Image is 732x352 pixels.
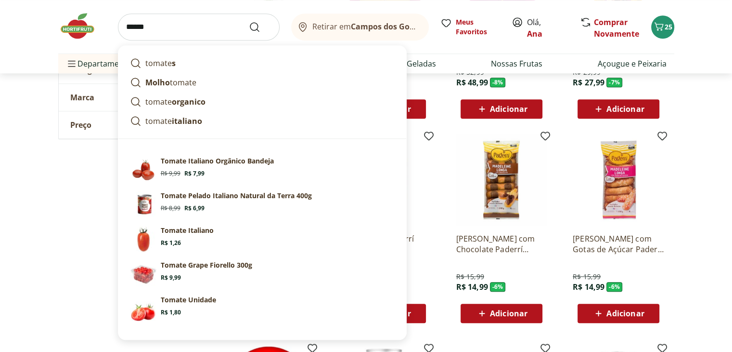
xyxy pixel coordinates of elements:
p: Tomate Grape Fiorello 300g [161,260,252,270]
p: tomate [145,57,176,69]
span: R$ 48,99 [456,77,488,88]
button: Adicionar [578,99,659,119]
span: - 8 % [490,78,506,87]
a: Tomate ItalianoTomate ItalianoR$ 1,26 [126,222,398,257]
p: Tomate Italiano [161,226,214,235]
a: Molhotomate [126,73,398,92]
span: R$ 9,99 [161,274,181,282]
button: Preço [59,112,203,139]
p: tomate [145,77,196,88]
span: R$ 9,99 [161,170,180,177]
a: Meus Favoritos [440,17,500,37]
span: R$ 8,99 [161,204,180,212]
span: - 7 % [606,78,622,87]
img: Principal [130,156,157,183]
strong: s [172,58,176,68]
p: tomate [145,96,205,108]
span: - 6 % [606,282,622,292]
span: Olá, [527,16,570,40]
span: R$ 1,26 [161,239,181,247]
button: Menu [66,52,77,75]
a: Comprar Novamente [594,17,639,39]
span: Marca [70,93,94,103]
a: Tomate Pelado Italiano Natural da Terra 400gTomate Pelado Italiano Natural da Terra 400gR$ 8,99R$... [126,187,398,222]
a: tomateitaliano [126,111,398,131]
img: Tomate Grape Fiorello 300g [130,260,157,287]
span: R$ 27,99 [573,77,604,88]
button: Submit Search [249,21,272,33]
span: - 6 % [490,282,506,292]
button: Retirar emCampos dos Goytacazes/[GEOGRAPHIC_DATA] [291,14,429,41]
span: R$ 1,80 [161,309,181,316]
strong: Molho [145,77,170,88]
img: Hortifruti [58,12,106,41]
button: Carrinho [651,15,674,39]
img: Tomate Italiano [130,226,157,253]
span: Adicionar [606,105,644,113]
img: Madeleine Longa com Gotas de Açúcar Paderrí Pacote 200g [573,134,664,226]
span: Meus Favoritos [456,17,500,37]
span: Adicionar [490,310,527,317]
a: Tomate UnidadeTomate UnidadeR$ 1,80 [126,291,398,326]
button: Marca [59,84,203,111]
p: Tomate Italiano Orgânico Bandeja [161,156,274,166]
button: Adicionar [461,99,542,119]
span: R$ 15,99 [573,272,601,282]
button: Adicionar [461,304,542,323]
span: R$ 15,99 [456,272,484,282]
strong: italiano [172,116,202,126]
span: R$ 7,99 [184,170,205,177]
button: Adicionar [578,304,659,323]
img: Madeleine Longa com Chocolate Paderrí Pacote 200g [456,134,547,226]
a: [PERSON_NAME] com Gotas de Açúcar Paderrí Pacote 200g [573,233,664,255]
span: Adicionar [490,105,527,113]
span: R$ 14,99 [456,282,488,292]
span: Departamentos [66,52,135,75]
img: Tomate Pelado Italiano Natural da Terra 400g [130,191,157,218]
a: PrincipalTomate Italiano Orgânico BandejaR$ 9,99R$ 7,99 [126,152,398,187]
p: Tomate Pelado Italiano Natural da Terra 400g [161,191,312,201]
a: Nossas Frutas [491,58,542,69]
a: Ana [527,28,542,39]
a: tomates [126,54,398,73]
a: Tomate Grape Fiorello 300gTomate Grape Fiorello 300gR$ 9,99 [126,257,398,291]
p: Tomate Unidade [161,295,216,305]
span: Preço [70,121,91,130]
img: Tomate Unidade [130,295,157,322]
p: tomate [145,115,202,127]
input: search [118,14,280,41]
span: R$ 14,99 [573,282,604,292]
b: Campos dos Goytacazes/[GEOGRAPHIC_DATA] [351,21,526,32]
span: Adicionar [606,310,644,317]
a: tomateorganico [126,92,398,111]
a: [PERSON_NAME] com Chocolate Paderrí Pacote 200g [456,233,547,255]
strong: organico [172,96,205,107]
a: Açougue e Peixaria [597,58,666,69]
span: Retirar em [312,22,419,31]
span: R$ 6,99 [184,204,205,212]
span: 25 [665,22,672,31]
